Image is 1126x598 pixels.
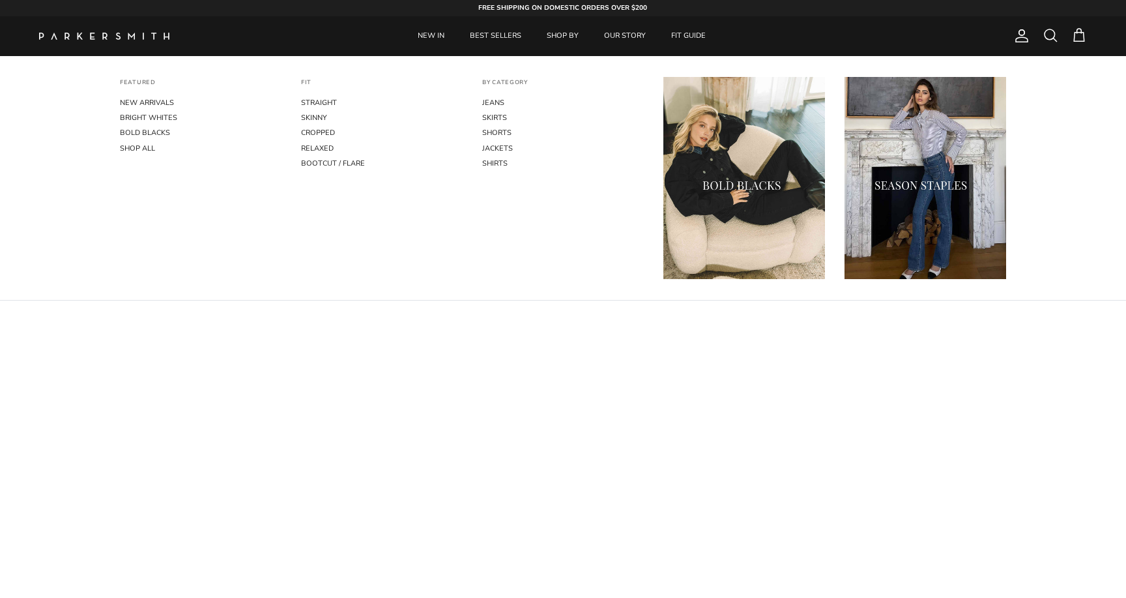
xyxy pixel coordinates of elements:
a: CROPPED [301,125,463,140]
a: RELAXED [301,141,463,156]
a: SKINNY [301,110,463,125]
a: FIT [301,79,311,96]
a: SHOP BY [535,16,590,56]
a: Account [1009,28,1030,44]
a: BOOTCUT / FLARE [301,156,463,171]
a: SHORTS [482,125,644,140]
a: NEW ARRIVALS [120,95,281,110]
a: JACKETS [482,141,644,156]
strong: FREE SHIPPING ON DOMESTIC ORDERS OVER $200 [478,3,647,12]
a: Parker Smith [39,33,169,40]
a: BEST SELLERS [458,16,533,56]
a: FEATURED [120,79,156,96]
a: STRAIGHT [301,95,463,110]
a: SKIRTS [482,110,644,125]
a: NEW IN [406,16,456,56]
a: FIT GUIDE [659,16,717,56]
a: SHIRTS [482,156,644,171]
div: Primary [194,16,929,56]
a: BOLD BLACKS [120,125,281,140]
a: SHOP ALL [120,141,281,156]
a: BRIGHT WHITES [120,110,281,125]
a: JEANS [482,95,644,110]
a: BY CATEGORY [482,79,528,96]
a: OUR STORY [592,16,657,56]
